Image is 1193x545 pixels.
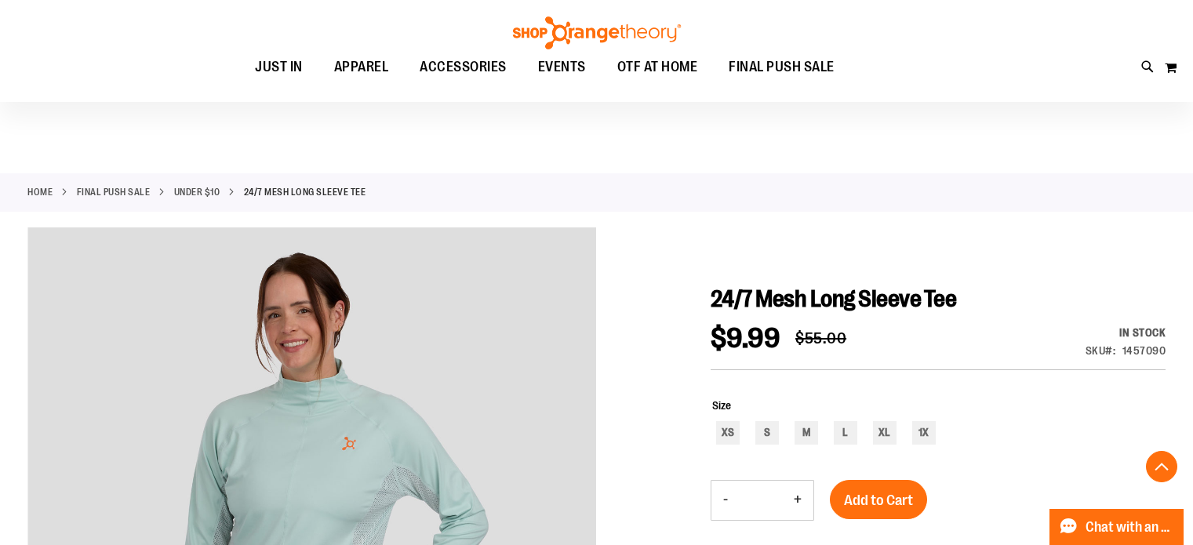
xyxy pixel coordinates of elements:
button: Back To Top [1146,451,1177,482]
a: Under $10 [174,185,220,199]
button: Chat with an Expert [1049,509,1184,545]
img: Shop Orangetheory [511,16,683,49]
button: Add to Cart [830,480,927,519]
span: JUST IN [255,49,303,85]
div: S [755,421,779,445]
span: OTF AT HOME [617,49,698,85]
div: M [795,421,818,445]
a: FINAL PUSH SALE [713,49,850,85]
div: 1457090 [1122,343,1166,358]
a: JUST IN [239,49,318,85]
a: EVENTS [522,49,602,85]
span: FINAL PUSH SALE [729,49,835,85]
div: XS [716,421,740,445]
input: Product quantity [740,481,782,519]
a: Home [27,185,53,199]
a: FINAL PUSH SALE [77,185,151,199]
div: XL [873,421,897,445]
div: In stock [1086,325,1166,340]
a: ACCESSORIES [404,49,522,85]
span: EVENTS [538,49,586,85]
div: Availability [1086,325,1166,340]
div: 1X [912,421,936,445]
span: $55.00 [795,329,846,347]
span: Chat with an Expert [1086,520,1174,535]
a: OTF AT HOME [602,49,714,85]
div: L [834,421,857,445]
button: Decrease product quantity [711,481,740,520]
span: 24/7 Mesh Long Sleeve Tee [711,285,957,312]
span: Add to Cart [844,492,913,509]
span: ACCESSORIES [420,49,507,85]
strong: 24/7 Mesh Long Sleeve Tee [244,185,366,199]
span: $9.99 [711,322,780,354]
button: Increase product quantity [782,481,813,520]
a: APPAREL [318,49,405,85]
span: APPAREL [334,49,389,85]
strong: SKU [1086,344,1116,357]
span: Size [712,399,731,412]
